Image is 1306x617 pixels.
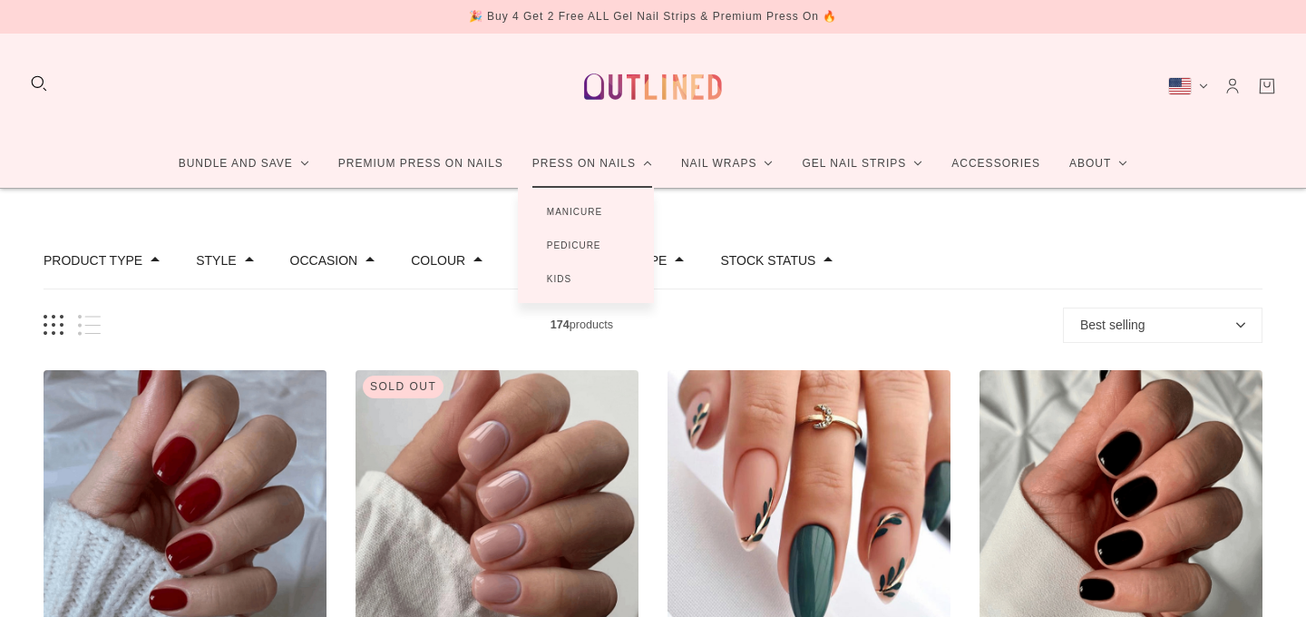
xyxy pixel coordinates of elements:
button: United States [1168,77,1208,95]
a: Press On Nails [518,140,667,188]
button: Filter by Colour [411,254,465,267]
a: Premium Press On Nails [324,140,518,188]
button: Filter by Stock status [720,254,815,267]
a: Manicure [518,195,631,229]
button: Filter by Occasion [290,254,358,267]
span: products [101,316,1063,335]
button: Filter by Style [196,254,236,267]
button: Grid view [44,315,63,336]
a: Kids [518,262,600,296]
div: Sold out [363,376,443,398]
a: About [1055,140,1142,188]
a: Bundle and Save [164,140,324,188]
b: 174 [551,318,570,331]
a: Accessories [937,140,1055,188]
a: Nail Wraps [667,140,788,188]
a: Account [1223,76,1243,96]
div: 🎉 Buy 4 Get 2 Free ALL Gel Nail Strips & Premium Press On 🔥 [469,7,838,26]
a: Gel Nail Strips [787,140,937,188]
button: List view [78,315,101,336]
a: Cart [1257,76,1277,96]
a: Outlined [573,48,733,125]
button: Best selling [1063,308,1262,343]
a: Pedicure [518,229,630,262]
button: Search [29,73,49,93]
button: Filter by Product Type [44,254,142,267]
